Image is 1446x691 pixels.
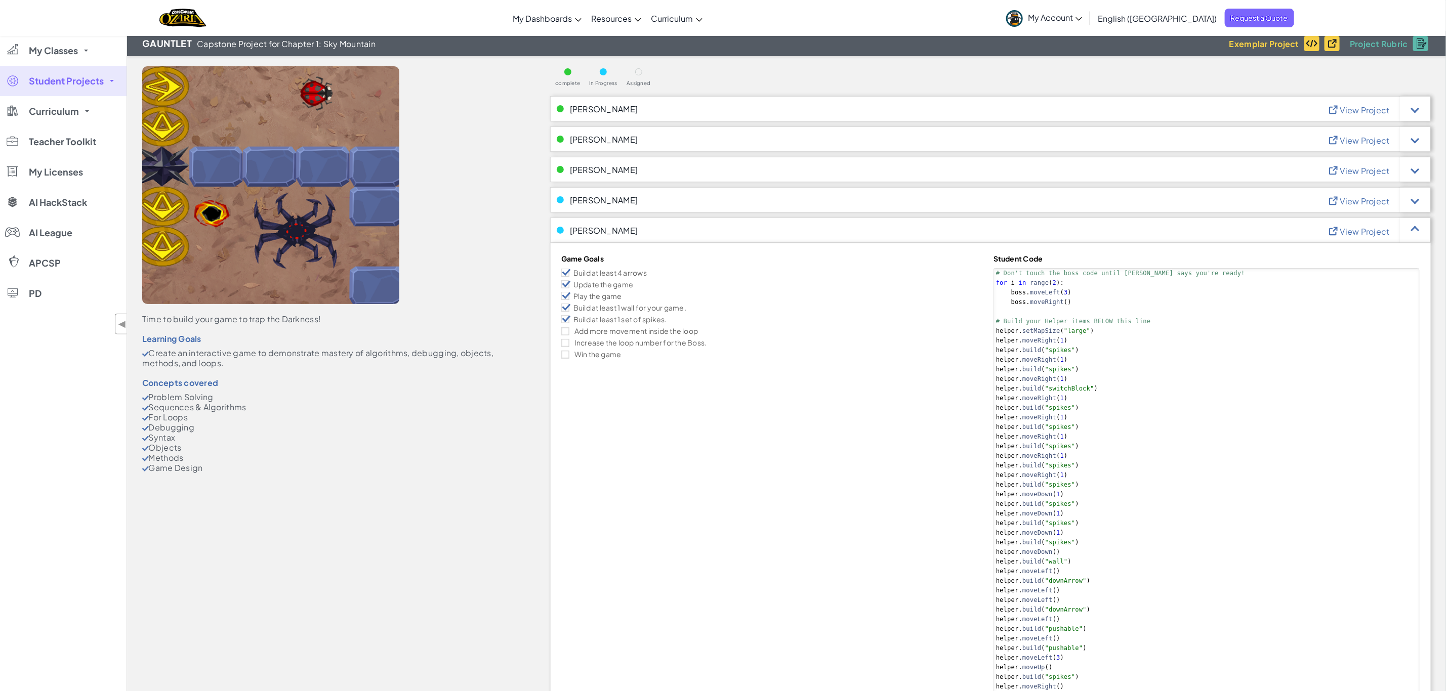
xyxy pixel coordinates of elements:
[159,8,206,28] img: Home
[142,443,520,453] li: Objects
[627,80,650,86] span: Assigned
[1328,134,1343,145] img: IconViewProject_Blue.svg
[1229,39,1299,48] span: Exemplar Project
[573,291,622,300] p: Play the game
[1093,5,1222,32] a: English ([GEOGRAPHIC_DATA])
[29,198,87,207] span: AI HackStack
[142,436,149,441] img: CheckMark.svg
[142,334,520,343] div: Learning Goals
[646,5,708,32] a: Curriculum
[592,13,632,24] span: Resources
[570,105,638,113] span: [PERSON_NAME]
[570,165,638,174] span: [PERSON_NAME]
[561,254,987,263] h4: Game Goals
[197,39,376,48] span: Capstone Project for Chapter 1: Sky Mountain
[29,46,78,55] span: My Classes
[142,352,149,357] img: CheckMark.svg
[561,269,571,277] img: Icon_Checkbox_Checked.svg
[651,13,693,24] span: Curriculum
[1417,38,1427,49] img: IconRubric.svg
[561,292,571,300] img: Icon_Checkbox_Checked.svg
[1328,164,1343,175] img: IconViewProject_Blue.svg
[1340,165,1390,176] span: View Project
[142,456,149,461] img: CheckMark.svg
[142,463,520,473] li: Game Design
[142,36,192,51] span: Gauntlet
[142,453,520,463] li: Methods
[142,466,149,471] img: CheckMark.svg
[159,8,206,28] a: Ozaria by CodeCombat logo
[142,412,520,422] li: For Loops
[1340,196,1390,206] span: View Project
[1225,9,1294,27] a: Request a Quote
[508,5,587,32] a: My Dashboards
[1098,13,1217,24] span: English ([GEOGRAPHIC_DATA])
[574,326,698,335] p: Add more movement inside the loop
[142,406,149,411] img: CheckMark.svg
[573,268,647,277] p: Build at least 4 arrows
[1001,2,1087,34] a: My Account
[513,13,572,24] span: My Dashboards
[1306,39,1318,48] img: IconExemplarCode.svg
[142,426,149,431] img: CheckMark.svg
[29,76,104,85] span: Student Projects
[561,280,571,288] img: Icon_Checkbox_Checked.svg
[142,416,149,421] img: CheckMark.svg
[570,226,638,235] span: [PERSON_NAME]
[1350,39,1408,48] span: Project Rubric
[142,402,520,412] li: Sequences & Algorithms
[142,396,149,401] img: CheckMark.svg
[29,228,72,237] span: AI League
[1028,12,1082,23] span: My Account
[118,317,127,331] span: ◀
[1340,226,1390,237] span: View Project
[29,167,83,177] span: My Licenses
[570,196,638,204] span: [PERSON_NAME]
[142,348,520,368] li: Create an interactive game to demonstrate mastery of algorithms, debugging, objects, methods, and...
[573,315,667,324] p: Build at least 1 set of spikes.
[142,446,149,451] img: CheckMark.svg
[587,5,646,32] a: Resources
[994,254,1420,263] h4: Student Code
[573,303,686,312] p: Build at least 1 wall for your game.
[570,135,638,144] span: [PERSON_NAME]
[142,378,520,387] div: Concepts covered
[574,350,622,359] p: Win the game
[589,80,617,86] span: In Progress
[1328,195,1343,205] img: IconViewProject_Blue.svg
[1340,105,1390,115] span: View Project
[29,137,96,146] span: Teacher Toolkit
[142,392,520,402] li: Problem Solving
[1327,37,1342,48] img: IconViewProject_Black.svg
[574,338,707,347] p: Increase the loop number for the Boss.
[29,107,79,116] span: Curriculum
[142,314,520,324] div: Time to build your game to trap the Darkness!
[1328,104,1343,114] img: IconViewProject_Blue.svg
[142,422,520,433] li: Debugging
[573,280,633,289] p: Update the game
[142,433,520,443] li: Syntax
[561,315,571,323] img: Icon_Checkbox_Checked.svg
[1340,135,1390,146] span: View Project
[561,304,571,312] img: Icon_Checkbox_Checked.svg
[555,80,580,86] span: complete
[1328,225,1343,236] img: IconViewProject_Blue.svg
[1006,10,1023,27] img: avatar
